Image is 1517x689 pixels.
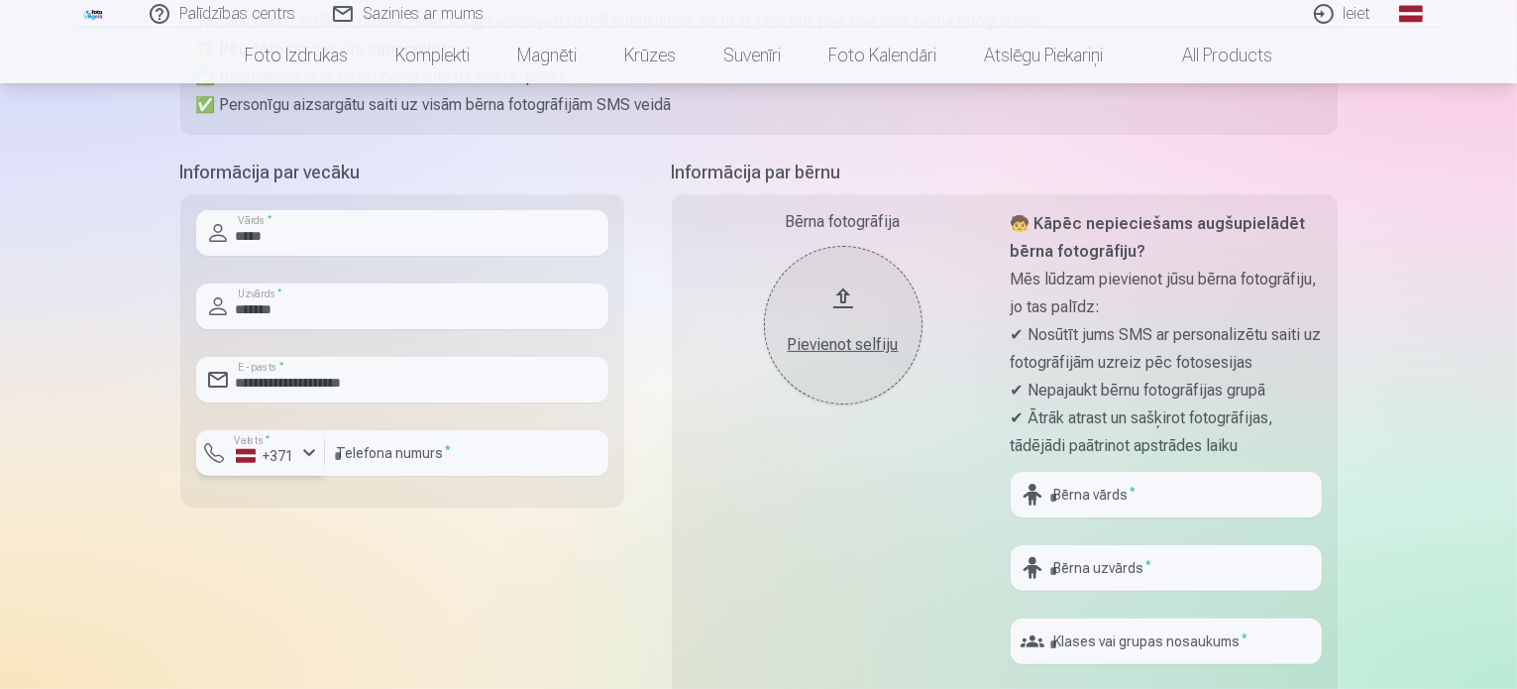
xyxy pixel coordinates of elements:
p: ✔ Nosūtīt jums SMS ar personalizētu saiti uz fotogrāfijām uzreiz pēc fotosesijas [1011,321,1322,377]
a: Foto kalendāri [805,28,960,83]
img: /fa1 [83,8,105,20]
div: Bērna fotogrāfija [688,210,999,234]
label: Valsts [228,433,276,448]
p: Mēs lūdzam pievienot jūsu bērna fotogrāfiju, jo tas palīdz: [1011,266,1322,321]
strong: 🧒 Kāpēc nepieciešams augšupielādēt bērna fotogrāfiju? [1011,214,1306,261]
a: All products [1127,28,1296,83]
div: +371 [236,446,295,466]
a: Atslēgu piekariņi [960,28,1127,83]
a: Foto izdrukas [221,28,372,83]
a: Magnēti [493,28,600,83]
p: ✔ Ātrāk atrast un sašķirot fotogrāfijas, tādējādi paātrinot apstrādes laiku [1011,404,1322,460]
h5: Informācija par bērnu [672,159,1338,186]
a: Krūzes [600,28,700,83]
div: Pievienot selfiju [784,333,903,357]
button: Valsts*+371 [196,430,325,476]
p: ✅ Personīgu aizsargātu saiti uz visām bērna fotogrāfijām SMS veidā [196,91,1322,119]
a: Komplekti [372,28,493,83]
a: Suvenīri [700,28,805,83]
button: Pievienot selfiju [764,246,922,404]
h5: Informācija par vecāku [180,159,624,186]
p: ✔ Nepajaukt bērnu fotogrāfijas grupā [1011,377,1322,404]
